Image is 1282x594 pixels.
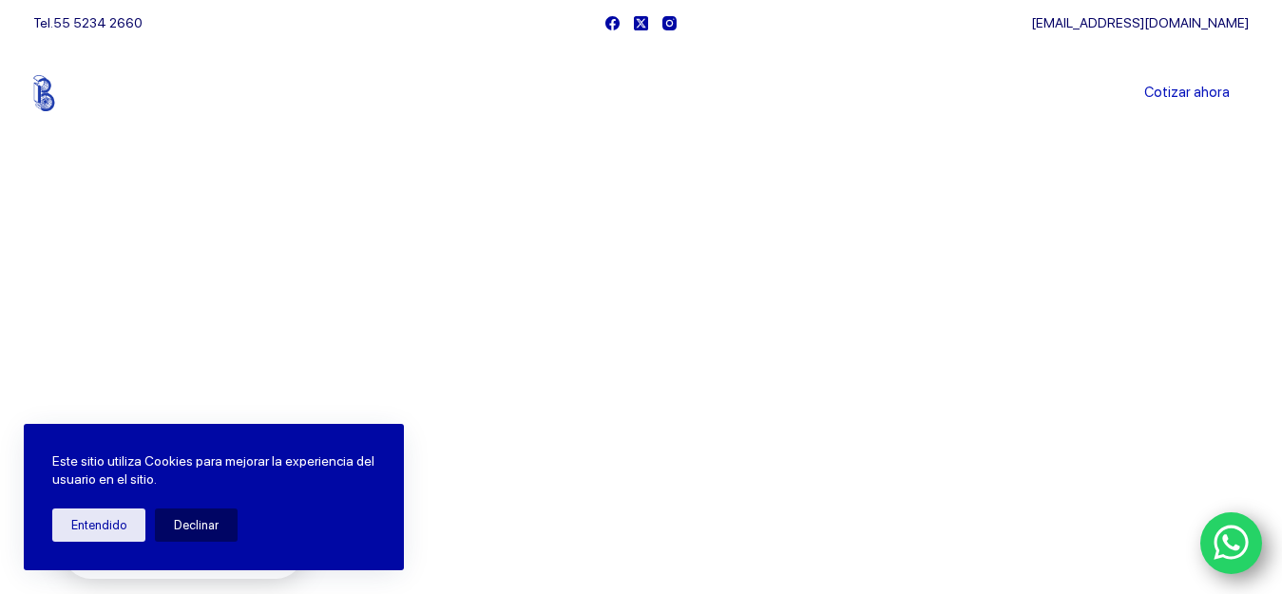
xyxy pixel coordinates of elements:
[33,15,143,30] span: Tel.
[1200,512,1263,575] a: WhatsApp
[155,508,238,542] button: Declinar
[53,15,143,30] a: 55 5234 2660
[33,75,152,111] img: Balerytodo
[662,16,677,30] a: Instagram
[1031,15,1249,30] a: [EMAIL_ADDRESS][DOMAIN_NAME]
[52,508,145,542] button: Entendido
[52,452,375,489] p: Este sitio utiliza Cookies para mejorar la experiencia del usuario en el sitio.
[64,283,307,307] span: Bienvenido a Balerytodo®
[605,16,620,30] a: Facebook
[417,46,865,141] nav: Menu Principal
[1125,74,1249,112] a: Cotizar ahora
[64,324,609,455] span: Somos los doctores de la industria
[634,16,648,30] a: X (Twitter)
